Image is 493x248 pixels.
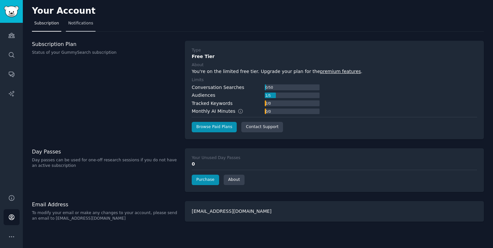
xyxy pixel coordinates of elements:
div: 0 / 50 [265,84,274,90]
div: Limits [192,77,204,83]
div: 1 / 5 [265,93,271,98]
span: Subscription [34,21,59,26]
div: 0 [192,161,477,168]
span: Notifications [68,21,93,26]
h3: Day Passes [32,148,178,155]
h3: Subscription Plan [32,41,178,48]
div: Monthly AI Minutes [192,108,250,115]
a: Subscription [32,18,61,32]
a: Contact Support [241,122,283,132]
div: Type [192,48,201,53]
div: Your Unused Day Passes [192,155,240,161]
div: You're on the limited free tier. Upgrade your plan for the . [192,68,477,75]
div: 2 / 0 [265,100,271,106]
div: 0 / 0 [265,109,271,114]
a: Browse Paid Plans [192,122,237,132]
p: Day passes can be used for one-off research sessions if you do not have an active subscription [32,157,178,169]
div: About [192,62,203,68]
a: Purchase [192,175,219,185]
a: Notifications [66,18,96,32]
div: Tracked Keywords [192,100,232,107]
div: Audiences [192,92,215,99]
div: [EMAIL_ADDRESS][DOMAIN_NAME] [185,201,484,222]
p: To modify your email or make any changes to your account, please send an email to [EMAIL_ADDRESS]... [32,210,178,222]
a: premium features [320,69,361,74]
img: GummySearch logo [4,6,19,17]
div: Conversation Searches [192,84,244,91]
p: Status of your GummySearch subscription [32,50,178,56]
div: Free Tier [192,53,477,60]
a: About [224,175,245,185]
h3: Email Address [32,201,178,208]
h2: Your Account [32,6,96,16]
